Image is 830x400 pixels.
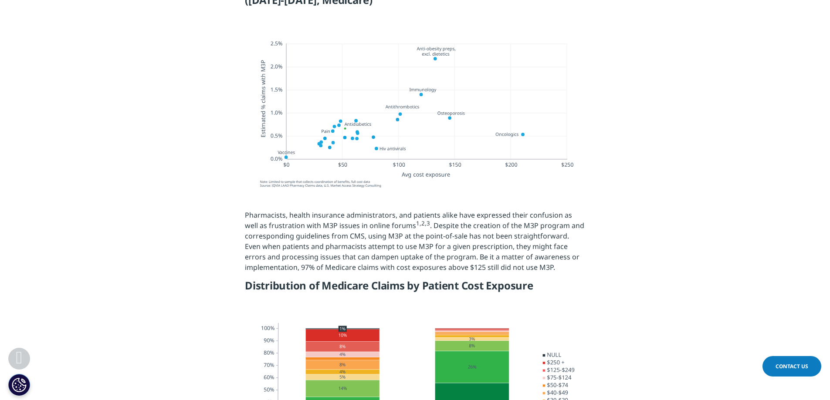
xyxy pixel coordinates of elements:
[762,356,821,376] a: Contact Us
[8,374,30,396] button: Cookies Settings
[245,279,585,299] h5: Distribution of Medicare Claims by Patient Cost Exposure
[245,210,585,279] p: Pharmacists, health insurance administrators, and patients alike have expressed their confusion a...
[245,22,585,201] img: A chart showing M3P 2025 utilization vs out-of-pocket costs for Medicare Part D branded drug claims.
[416,219,430,227] sup: 1,2,3
[776,363,808,370] span: Contact Us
